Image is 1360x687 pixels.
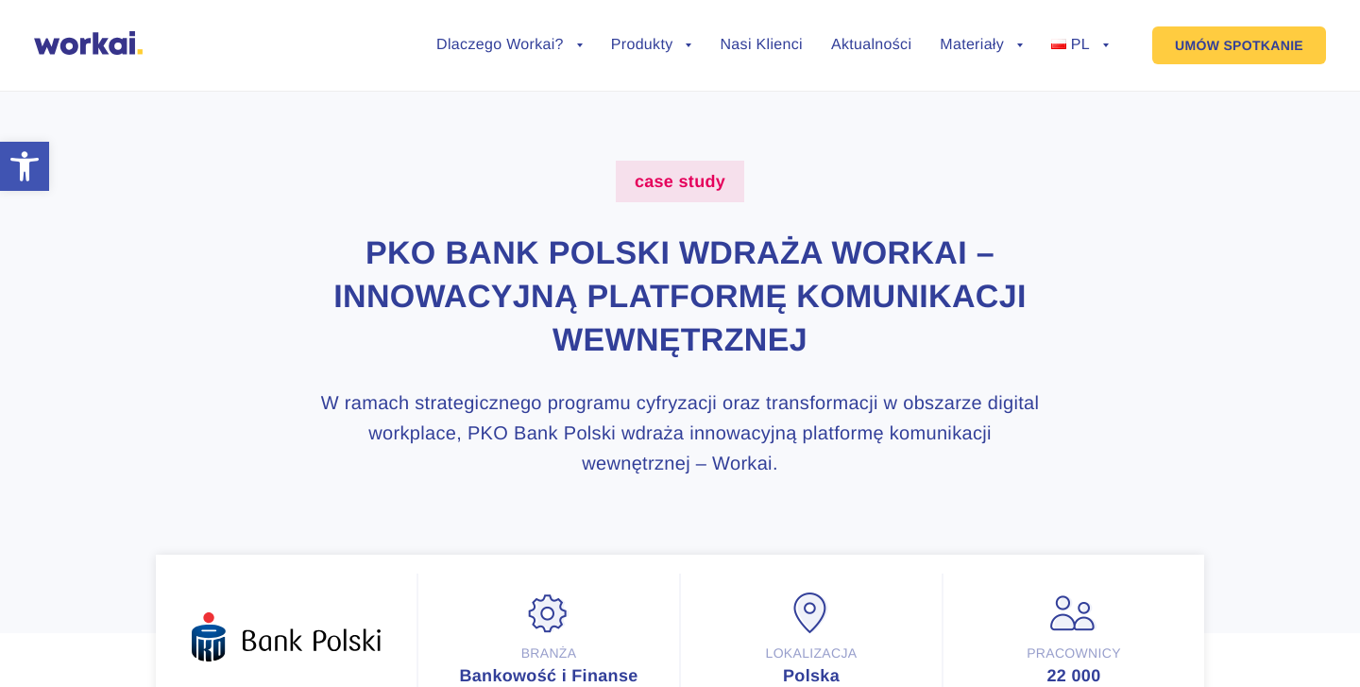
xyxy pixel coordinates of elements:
[831,38,911,53] a: Aktualności
[940,38,1023,53] a: Materiały
[700,644,923,662] div: Lokalizacja
[720,38,802,53] a: Nasi Klienci
[962,644,1185,662] div: Pracownicy
[616,161,744,202] label: case study
[436,38,583,53] a: Dlaczego Workai?
[788,593,835,635] img: Lokalizacja
[525,593,572,635] img: Branża
[437,644,660,662] div: Branża
[314,388,1047,479] h3: W ramach strategicznego programu cyfryzacji oraz transformacji w obszarze digital workplace, PKO ...
[314,232,1047,363] h1: PKO Bank Polski wdraża Workai – innowacyjną platformę komunikacji wewnętrznej
[1071,37,1090,53] span: PL
[437,667,660,685] div: Bankowość i Finanse
[700,667,923,685] div: Polska
[611,38,692,53] a: Produkty
[1152,26,1326,64] a: UMÓW SPOTKANIE
[1050,593,1097,635] img: Pracownicy
[962,667,1185,685] div: 22 000
[1051,38,1109,53] a: PL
